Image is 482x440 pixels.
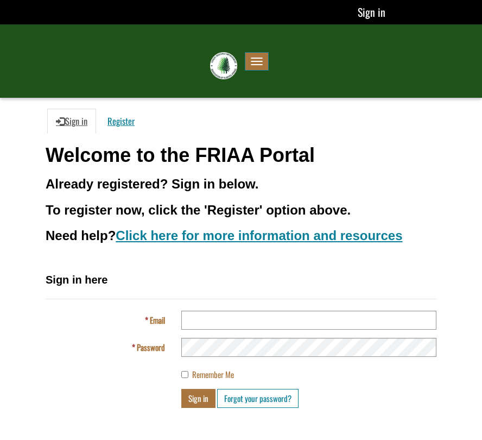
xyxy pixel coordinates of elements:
span: Remember Me [192,368,234,380]
span: Sign in here [46,274,107,286]
h1: Welcome to the FRIAA Portal [46,144,436,166]
h3: Need help? [46,229,436,243]
a: Sign in [358,4,385,20]
button: Sign in [181,389,215,408]
img: FRIAA Submissions Portal [210,52,237,79]
h3: Already registered? Sign in below. [46,177,436,191]
a: Register [99,109,143,134]
h3: To register now, click the 'Register' option above. [46,203,436,217]
a: Click here for more information and resources [116,228,402,243]
a: Sign in [47,109,96,134]
span: Password [137,341,165,353]
a: Forgot your password? [217,389,299,408]
input: Remember Me [181,371,188,378]
span: Email [150,314,165,326]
